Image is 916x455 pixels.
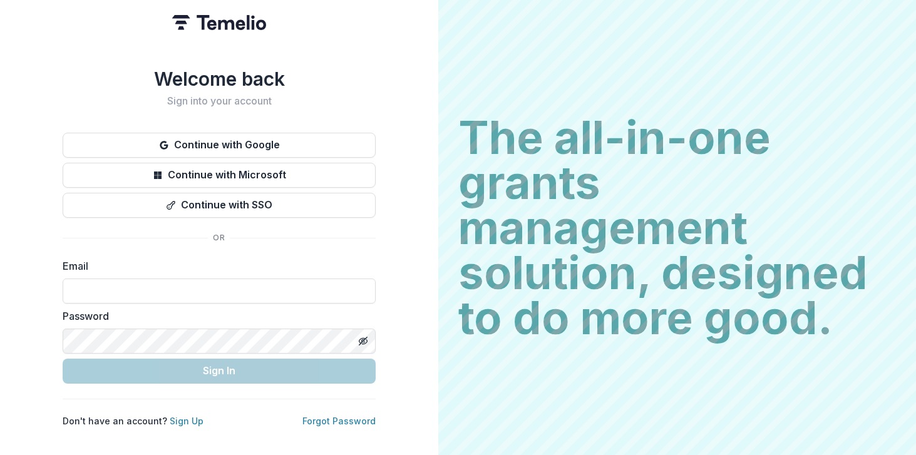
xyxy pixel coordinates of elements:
button: Continue with Google [63,133,376,158]
img: Temelio [172,15,266,30]
a: Forgot Password [302,416,376,426]
button: Toggle password visibility [353,331,373,351]
label: Password [63,309,368,324]
h2: Sign into your account [63,95,376,107]
button: Continue with Microsoft [63,163,376,188]
button: Continue with SSO [63,193,376,218]
p: Don't have an account? [63,414,203,427]
h1: Welcome back [63,68,376,90]
label: Email [63,258,368,274]
button: Sign In [63,359,376,384]
a: Sign Up [170,416,203,426]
